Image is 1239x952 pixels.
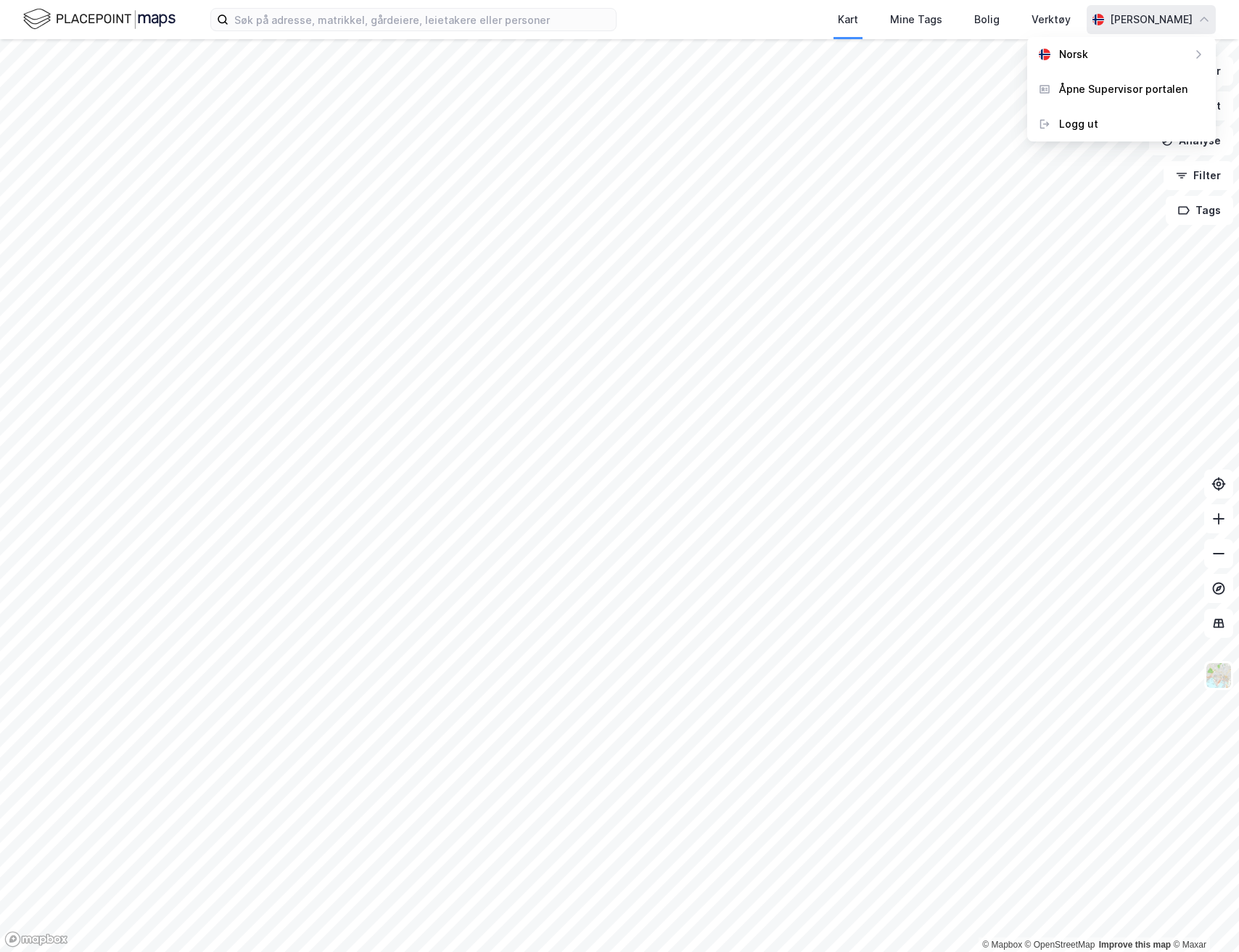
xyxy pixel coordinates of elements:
div: Mine Tags [890,11,942,28]
a: Mapbox [982,940,1022,950]
div: Logg ut [1059,115,1098,133]
a: Improve this map [1099,940,1171,950]
img: Z [1205,662,1232,689]
div: Åpne Supervisor portalen [1059,81,1187,98]
div: Bolig [974,11,1000,28]
img: logo.f888ab2527a4732fd821a326f86c7f29.svg [23,7,176,32]
button: Filter [1164,161,1233,190]
iframe: Chat Widget [1166,882,1239,952]
div: Norsk [1059,46,1088,63]
button: Tags [1166,196,1233,225]
div: Verktøy [1032,11,1071,28]
a: OpenStreetMap [1025,940,1095,950]
input: Søk på adresse, matrikkel, gårdeiere, leietakere eller personer [229,9,616,30]
div: Kontrollprogram for chat [1166,882,1239,952]
div: Kart [838,11,858,28]
div: [PERSON_NAME] [1110,11,1193,28]
a: Mapbox homepage [4,931,68,948]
